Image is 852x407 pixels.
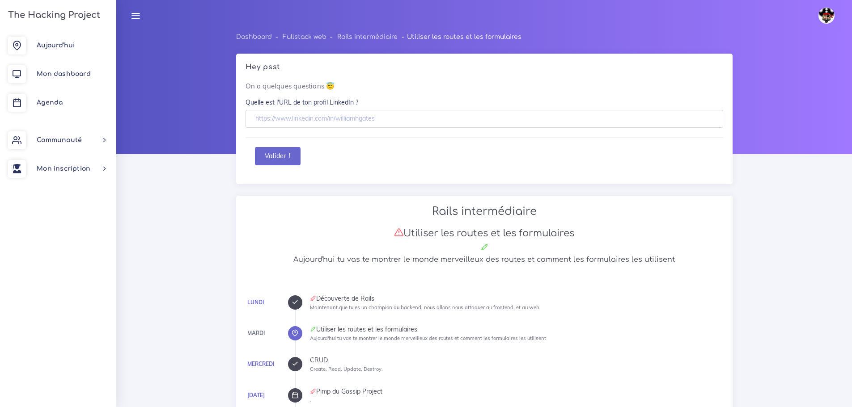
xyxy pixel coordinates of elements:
[5,10,100,20] h3: The Hacking Project
[398,31,521,42] li: Utiliser les routes et les formulaires
[246,227,723,239] h3: Utiliser les routes et les formulaires
[818,8,835,24] img: avatar
[310,388,723,394] div: Pimp du Gossip Project
[246,81,723,92] p: On a quelques questions 😇
[480,243,488,251] i: Corrections cette journée là
[310,357,723,363] div: CRUD
[310,295,316,302] i: Projet à rendre ce jour-là
[247,328,265,338] div: Mardi
[310,397,311,403] small: .
[246,256,723,264] h5: Aujourd'hui tu vas te montrer le monde merveilleux des routes et comment les formulaires les util...
[246,98,358,107] label: Quelle est l'URL de ton profil LinkedIn ?
[310,326,723,332] div: Utiliser les routes et les formulaires
[247,299,264,306] a: Lundi
[394,227,403,237] i: Attention : nous n'avons pas encore reçu ton projet aujourd'hui. N'oublie pas de le soumettre en ...
[246,205,723,218] h2: Rails intermédiaire
[310,295,723,302] div: Découverte de Rails
[37,99,63,106] span: Agenda
[255,147,301,165] button: Valider !
[310,335,546,341] small: Aujourd'hui tu vas te montrer le monde merveilleux des routes et comment les formulaires les util...
[247,361,274,367] a: Mercredi
[37,71,91,77] span: Mon dashboard
[310,326,316,332] i: Corrections cette journée là
[310,304,541,310] small: Maintenant que tu es un champion du backend, nous allons nous attaquer au frontend, et au web.
[236,34,272,40] a: Dashboard
[337,34,398,40] a: Rails intermédiaire
[246,63,723,71] h5: Hey psst
[247,392,265,399] a: [DATE]
[37,165,90,172] span: Mon inscription
[310,388,316,394] i: Projet à rendre ce jour-là
[310,366,383,372] small: Create, Read, Update, Destroy.
[37,42,75,49] span: Aujourd'hui
[283,34,326,40] a: Fullstack web
[37,137,82,143] span: Communauté
[246,110,723,128] input: https://www.linkedin.com/in/williamhgates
